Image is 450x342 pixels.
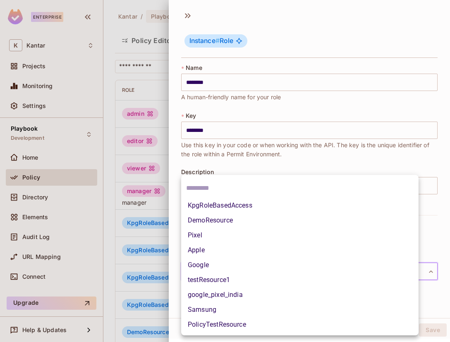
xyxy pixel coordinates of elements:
[181,317,419,332] li: PolicyTestResource
[181,287,419,302] li: google_pixel_india
[181,273,419,287] li: testResource1
[181,302,419,317] li: Samsung
[181,228,419,243] li: Pixel
[181,243,419,258] li: Apple
[181,258,419,273] li: Google
[181,213,419,228] li: DemoResource
[181,198,419,213] li: KpgRoleBasedAccess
